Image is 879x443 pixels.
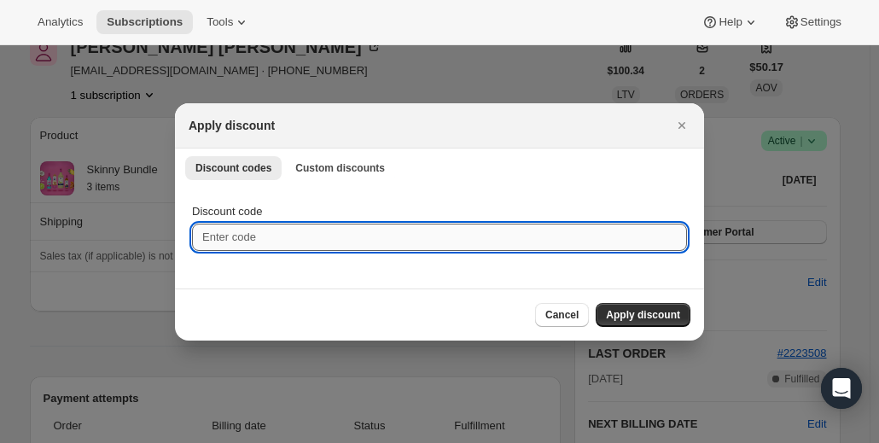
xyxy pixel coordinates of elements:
span: Settings [800,15,841,29]
div: Discount codes [175,186,704,289]
button: Custom discounts [285,156,395,180]
span: Discount codes [195,161,271,175]
button: Discount codes [185,156,282,180]
span: Apply discount [606,308,680,322]
button: Subscriptions [96,10,193,34]
span: Cancel [545,308,579,322]
span: Analytics [38,15,83,29]
span: Custom discounts [295,161,385,175]
button: Tools [196,10,260,34]
input: Enter code [192,224,687,251]
h2: Apply discount [189,117,275,134]
button: Help [691,10,769,34]
div: Open Intercom Messenger [821,368,862,409]
button: Analytics [27,10,93,34]
span: Help [719,15,742,29]
span: Subscriptions [107,15,183,29]
button: Apply discount [596,303,690,327]
button: Settings [773,10,852,34]
span: Discount code [192,205,262,218]
button: Cancel [535,303,589,327]
button: Close [670,114,694,137]
span: Tools [207,15,233,29]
